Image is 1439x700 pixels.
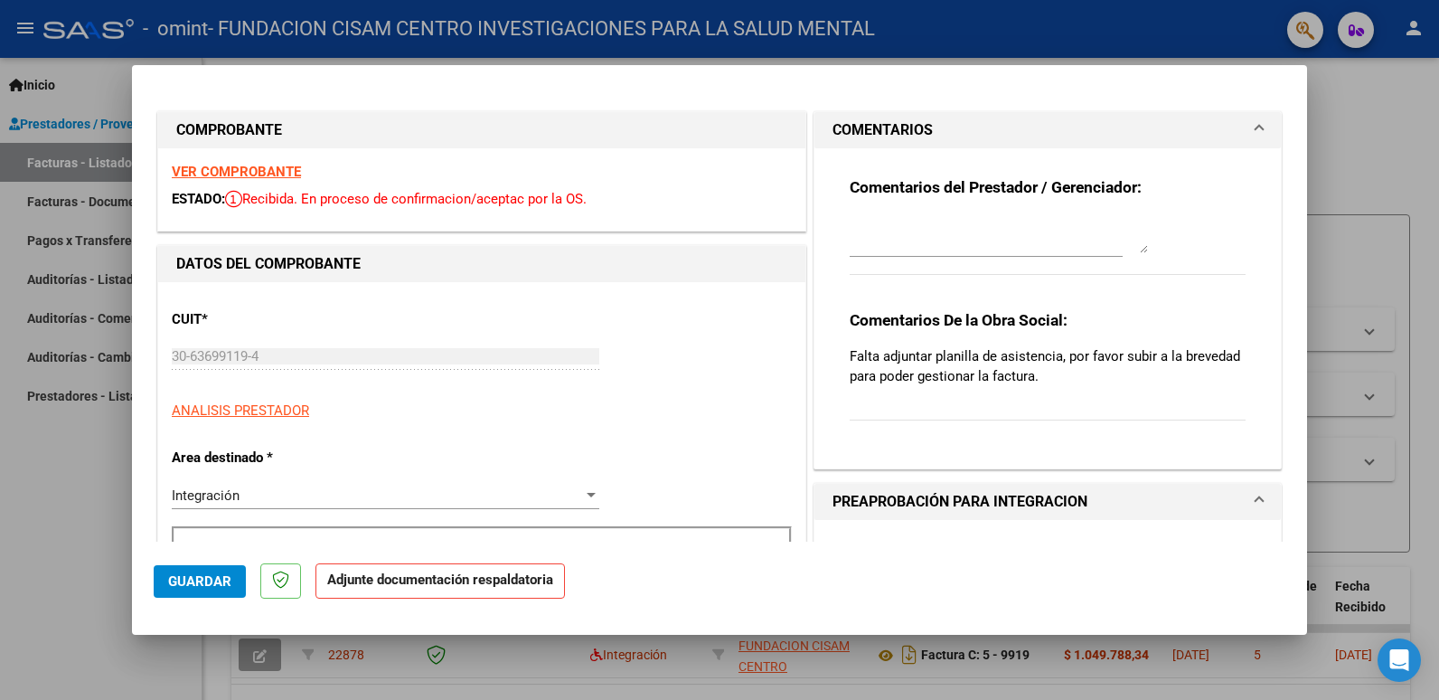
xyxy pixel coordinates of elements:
h1: COMENTARIOS [832,119,933,141]
span: Integración [172,487,240,504]
p: CUIT [172,309,358,330]
span: ESTADO: [172,191,225,207]
strong: Comentarios De la Obra Social: [850,311,1067,329]
span: Recibida. En proceso de confirmacion/aceptac por la OS. [225,191,587,207]
p: Falta adjuntar planilla de asistencia, por favor subir a la brevedad para poder gestionar la fact... [850,346,1246,386]
mat-expansion-panel-header: COMENTARIOS [814,112,1281,148]
div: Open Intercom Messenger [1378,639,1421,682]
mat-expansion-panel-header: PREAPROBACIÓN PARA INTEGRACION [814,484,1281,520]
p: Area destinado * [172,448,358,468]
a: VER COMPROBANTE [172,164,301,180]
strong: COMPROBANTE [176,121,282,138]
h1: PREAPROBACIÓN PARA INTEGRACION [832,491,1087,513]
span: Guardar [168,573,231,590]
strong: Comentarios del Prestador / Gerenciador: [850,178,1142,196]
span: ANALISIS PRESTADOR [172,402,309,419]
button: Guardar [154,565,246,598]
div: COMENTARIOS [814,148,1281,468]
strong: Adjunte documentación respaldatoria [327,572,553,588]
strong: DATOS DEL COMPROBANTE [176,255,361,272]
